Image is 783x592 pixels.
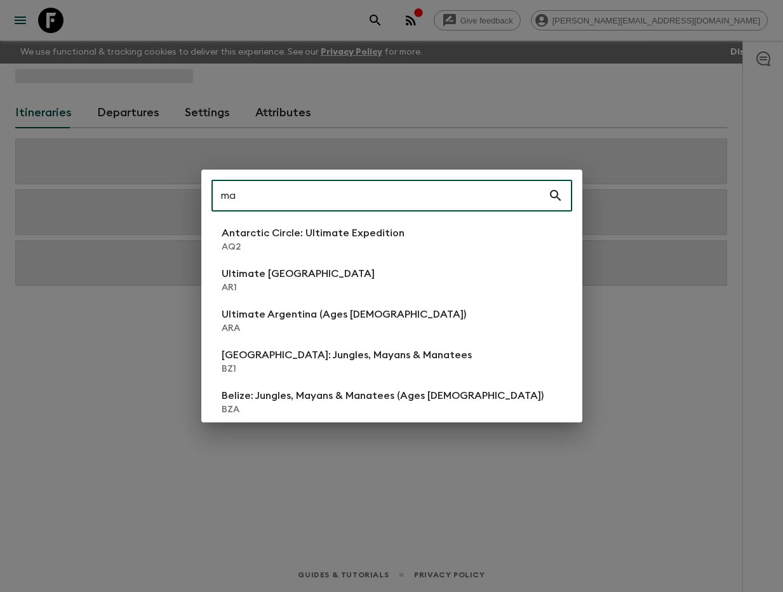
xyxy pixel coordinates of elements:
p: AQ2 [222,241,405,253]
input: Search adventures... [211,178,548,213]
p: Ultimate [GEOGRAPHIC_DATA] [222,266,375,281]
p: [GEOGRAPHIC_DATA]: Jungles, Mayans & Manatees [222,347,472,363]
p: BZ1 [222,363,472,375]
p: Antarctic Circle: Ultimate Expedition [222,225,405,241]
p: Belize: Jungles, Mayans & Manatees (Ages [DEMOGRAPHIC_DATA]) [222,388,544,403]
p: BZA [222,403,544,416]
p: Ultimate Argentina (Ages [DEMOGRAPHIC_DATA]) [222,307,466,322]
p: ARA [222,322,466,335]
p: AR1 [222,281,375,294]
